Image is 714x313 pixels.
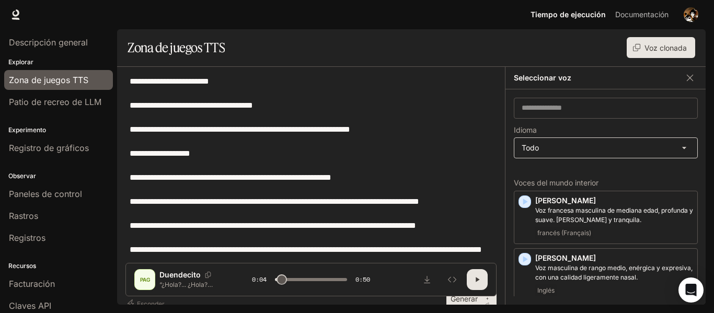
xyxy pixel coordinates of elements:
font: [PERSON_NAME] [535,253,596,262]
button: Copiar ID de voz [201,272,215,278]
font: [PERSON_NAME] [535,196,596,205]
font: PAG [140,276,150,283]
font: Generar [451,294,478,303]
button: Inspeccionar [442,269,463,290]
font: Documentación [615,10,669,19]
font: Voz clonada [644,43,687,52]
font: Zona de juegos TTS [128,40,225,55]
font: Duendecito [159,270,201,279]
button: Esconder [125,295,169,312]
p: Voz francesa masculina de mediana edad, profunda y suave. Serena y tranquila. [535,206,693,225]
div: Abrir Intercom Messenger [678,277,704,303]
button: Descargar audio [417,269,437,290]
font: Inglés [537,286,555,294]
font: Voz masculina de rango medio, enérgica y expresiva, con una calidad ligeramente nasal. [535,264,693,281]
font: Esconder [137,300,165,308]
a: Documentación [611,4,676,25]
font: ⏎ [486,302,489,307]
a: Tiempo de ejecución [526,4,610,25]
button: Voz clonada [627,37,695,58]
font: Tiempo de ejecución [531,10,606,19]
font: Idioma [514,125,537,134]
font: Todo [522,143,539,152]
p: Voz masculina de rango medio, enérgica y expresiva, con una calidad ligeramente nasal. [535,263,693,282]
font: Voces del mundo interior [514,178,598,187]
font: francés (Français) [537,229,591,237]
font: 0:50 [355,275,370,284]
font: 0:04 [252,275,267,284]
div: Todo [514,138,697,158]
font: Voz francesa masculina de mediana edad, profunda y suave. [PERSON_NAME] y tranquila. [535,206,693,224]
button: GenerarCTRL +⏎ [446,285,497,312]
button: Avatar de usuario [681,4,701,25]
img: Avatar de usuario [684,7,698,22]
